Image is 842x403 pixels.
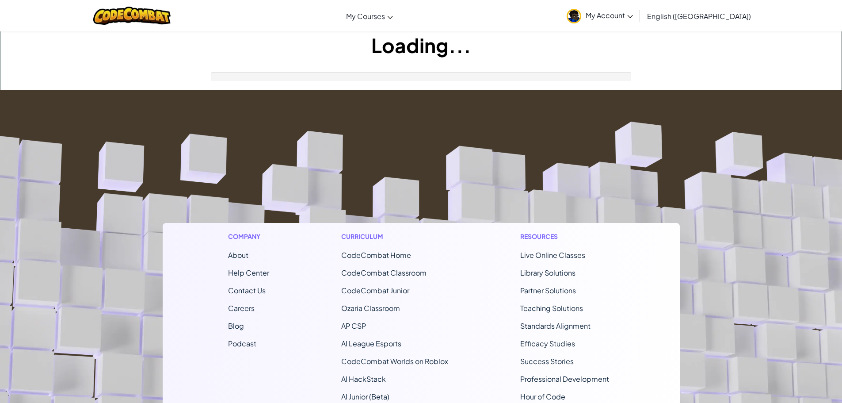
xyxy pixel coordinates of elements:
[93,7,171,25] img: CodeCombat logo
[520,286,576,295] a: Partner Solutions
[228,250,248,260] a: About
[341,374,386,384] a: AI HackStack
[346,12,385,21] span: My Courses
[520,357,574,366] a: Success Stories
[228,339,256,348] a: Podcast
[520,250,585,260] a: Live Online Classes
[228,232,269,241] h1: Company
[341,232,448,241] h1: Curriculum
[520,321,591,330] a: Standards Alignment
[341,357,448,366] a: CodeCombat Worlds on Roblox
[520,374,609,384] a: Professional Development
[520,339,575,348] a: Efficacy Studies
[341,303,400,313] a: Ozaria Classroom
[228,303,255,313] a: Careers
[643,4,755,28] a: English ([GEOGRAPHIC_DATA])
[586,11,633,20] span: My Account
[647,12,751,21] span: English ([GEOGRAPHIC_DATA])
[562,2,637,30] a: My Account
[520,303,583,313] a: Teaching Solutions
[520,268,575,277] a: Library Solutions
[228,268,269,277] a: Help Center
[341,286,409,295] a: CodeCombat Junior
[228,286,266,295] span: Contact Us
[228,321,244,330] a: Blog
[341,250,411,260] span: CodeCombat Home
[0,31,842,59] h1: Loading...
[520,232,614,241] h1: Resources
[567,9,581,23] img: avatar
[341,339,401,348] a: AI League Esports
[341,268,427,277] a: CodeCombat Classroom
[520,392,565,401] a: Hour of Code
[342,4,397,28] a: My Courses
[341,321,366,330] a: AP CSP
[341,392,389,401] a: AI Junior (Beta)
